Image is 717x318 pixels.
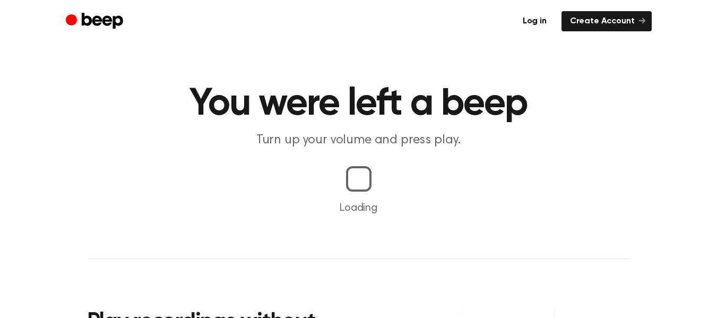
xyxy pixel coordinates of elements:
a: Create Account [561,11,652,31]
h1: You were left a beep [87,85,630,123]
a: Beep [66,11,126,32]
a: Log in [514,11,555,31]
p: Loading [13,200,704,216]
p: Turn up your volume and press play. [155,132,563,149]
